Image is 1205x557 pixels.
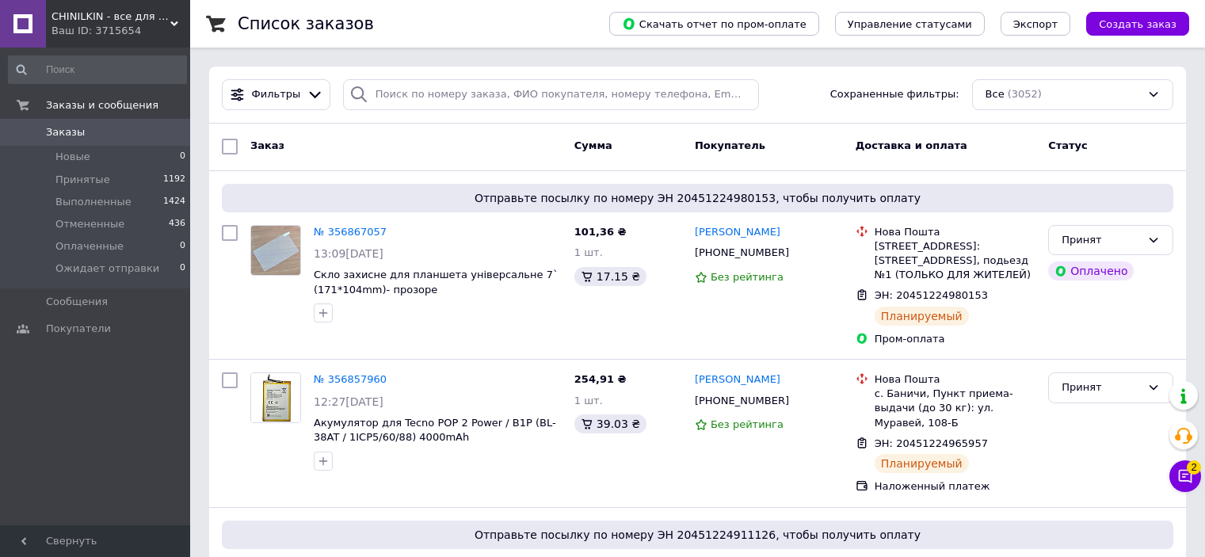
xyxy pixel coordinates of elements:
[1070,17,1189,29] a: Создать заказ
[574,395,603,406] span: 1 шт.
[835,12,985,36] button: Управление статусами
[695,225,780,240] a: [PERSON_NAME]
[251,373,300,422] img: Фото товару
[314,417,556,444] a: Акумулятор для Tecno POP 2 Power / B1P (BL-38AT / 1ICP5/60/88) 4000mAh
[875,332,1035,346] div: Пром-оплата
[55,195,132,209] span: Выполненные
[574,226,627,238] span: 101,36 ₴
[695,139,765,151] span: Покупатель
[856,139,967,151] span: Доставка и оплата
[875,387,1035,430] div: с. Баничи, Пункт приема-выдачи (до 30 кг): ул. Муравей, 108-Б
[711,271,784,283] span: Без рейтинга
[1013,18,1058,30] span: Экспорт
[343,79,759,110] input: Поиск по номеру заказа, ФИО покупателя, номеру телефона, Email, номеру накладной
[250,225,301,276] a: Фото товару
[238,14,374,33] h1: Список заказов
[574,139,612,151] span: Сумма
[55,261,159,276] span: Ожидает отправки
[51,10,170,24] span: CHINILKIN - все для ремонта телефонов. Мобильные аксессуары.
[228,190,1167,206] span: Отправьте посылку по номеру ЭН 20451224980153, чтобы получить оплату
[55,173,110,187] span: Принятые
[986,87,1005,102] span: Все
[695,372,780,387] a: [PERSON_NAME]
[251,226,300,275] img: Фото товару
[46,295,108,309] span: Сообщения
[1001,12,1070,36] button: Экспорт
[574,267,646,286] div: 17.15 ₴
[1062,380,1141,396] div: Принят
[180,150,185,164] span: 0
[875,307,969,326] div: Планируемый
[1086,12,1189,36] button: Создать заказ
[875,372,1035,387] div: Нова Пошта
[848,18,972,30] span: Управление статусами
[1008,88,1042,100] span: (3052)
[574,373,627,385] span: 254,91 ₴
[163,195,185,209] span: 1424
[711,418,784,430] span: Без рейтинга
[622,17,807,31] span: Скачать отчет по пром-оплате
[180,261,185,276] span: 0
[692,242,792,263] div: [PHONE_NUMBER]
[314,373,387,385] a: № 356857960
[574,414,646,433] div: 39.03 ₴
[692,391,792,411] div: [PHONE_NUMBER]
[1048,139,1088,151] span: Статус
[574,246,603,258] span: 1 шт.
[8,55,187,84] input: Поиск
[46,98,158,113] span: Заказы и сообщения
[314,247,383,260] span: 13:09[DATE]
[1099,18,1176,30] span: Создать заказ
[875,239,1035,283] div: [STREET_ADDRESS]: [STREET_ADDRESS], подьезд №1 (ТОЛЬКО ДЛЯ ЖИТЕЛЕЙ)
[314,226,387,238] a: № 356867057
[180,239,185,254] span: 0
[55,150,90,164] span: Новые
[1187,460,1201,475] span: 2
[46,322,111,336] span: Покупатели
[55,217,124,231] span: Отмененные
[228,527,1167,543] span: Отправьте посылку по номеру ЭН 20451224911126, чтобы получить оплату
[252,87,301,102] span: Фильтры
[51,24,190,38] div: Ваш ID: 3715654
[314,269,558,296] a: Скло захисне для планшета універсальне 7` (171*104mm)- прозоре
[169,217,185,231] span: 436
[1169,460,1201,492] button: Чат с покупателем2
[250,139,284,151] span: Заказ
[55,239,124,254] span: Оплаченные
[875,225,1035,239] div: Нова Пошта
[46,125,85,139] span: Заказы
[1062,232,1141,249] div: Принят
[875,289,988,301] span: ЭН: 20451224980153
[250,372,301,423] a: Фото товару
[609,12,819,36] button: Скачать отчет по пром-оплате
[875,454,969,473] div: Планируемый
[1048,261,1134,280] div: Оплачено
[314,395,383,408] span: 12:27[DATE]
[875,437,988,449] span: ЭН: 20451224965957
[875,479,1035,494] div: Наложенный платеж
[830,87,959,102] span: Сохраненные фильтры:
[163,173,185,187] span: 1192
